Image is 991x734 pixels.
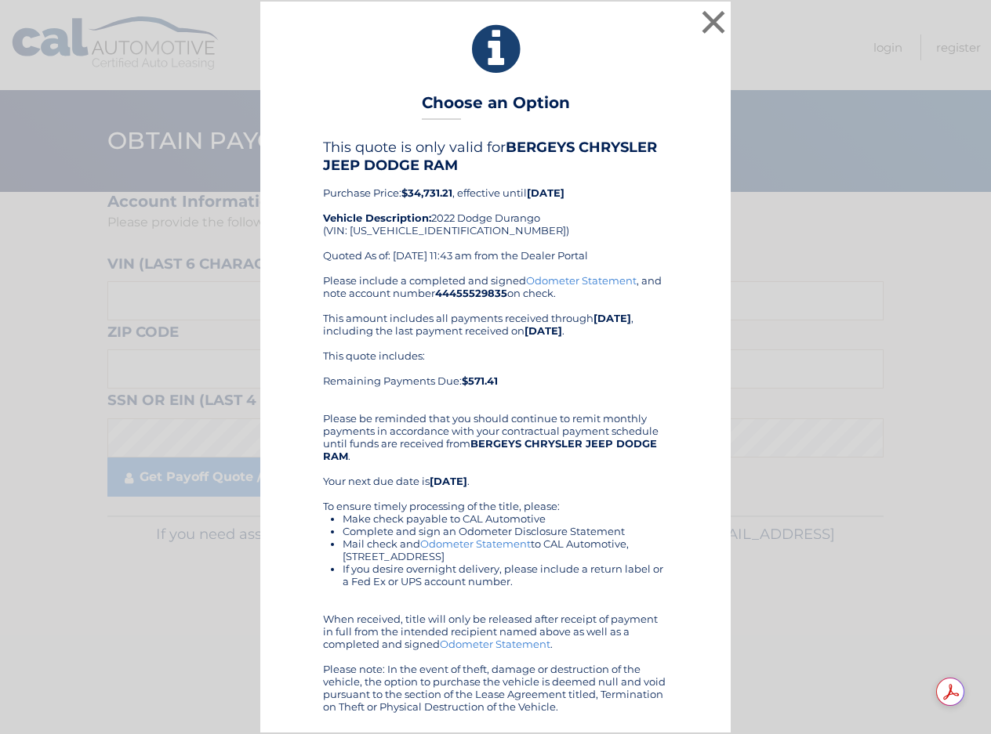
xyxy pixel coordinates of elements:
[525,324,562,337] b: [DATE]
[343,562,668,588] li: If you desire overnight delivery, please include a return label or a Fed Ex or UPS account number.
[343,537,668,562] li: Mail check and to CAL Automotive, [STREET_ADDRESS]
[401,186,452,199] b: $34,731.21
[323,274,668,713] div: Please include a completed and signed , and note account number on check. This amount includes al...
[323,139,657,173] b: BERGEYS CHRYSLER JEEP DODGE RAM
[430,475,467,487] b: [DATE]
[323,437,657,462] b: BERGEYS CHRYSLER JEEP DODGE RAM
[343,525,668,537] li: Complete and sign an Odometer Disclosure Statement
[526,274,637,287] a: Odometer Statement
[698,6,729,38] button: ×
[594,312,631,324] b: [DATE]
[420,537,531,550] a: Odometer Statement
[343,512,668,525] li: Make check payable to CAL Automotive
[323,139,668,173] h4: This quote is only valid for
[462,374,498,387] b: $571.41
[323,139,668,273] div: Purchase Price: , effective until 2022 Dodge Durango (VIN: [US_VEHICLE_IDENTIFICATION_NUMBER]) Qu...
[323,212,431,224] strong: Vehicle Description:
[435,287,507,299] b: 44455529835
[323,349,668,400] div: This quote includes: Remaining Payments Due:
[527,186,564,199] b: [DATE]
[422,93,570,121] h3: Choose an Option
[440,638,550,650] a: Odometer Statement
